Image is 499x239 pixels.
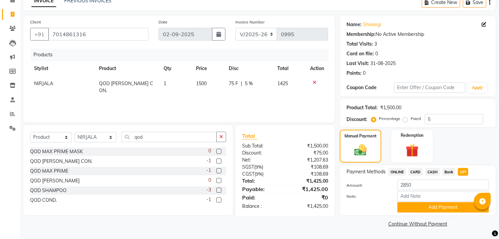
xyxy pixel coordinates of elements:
[285,193,333,201] div: ₹0
[242,171,255,177] span: CGST
[225,61,274,76] th: Disc
[196,80,207,86] span: 1500
[346,31,489,38] div: No Active Membership
[30,19,41,25] label: Client
[237,164,285,171] div: ( )
[375,50,378,57] div: 0
[30,148,83,155] div: QOD MAX PRIME MASK
[242,164,254,170] span: SGST
[397,202,489,213] button: Add Payment
[346,50,374,57] div: Card on file:
[346,104,378,111] div: Product Total:
[402,142,423,159] img: _gift.svg
[30,187,67,194] div: QOD SHAMPOO
[306,61,328,76] th: Action
[363,70,366,77] div: 0
[237,193,285,201] div: Paid:
[256,164,262,170] span: 9%
[370,60,396,67] div: 31-08-2025
[346,168,386,175] span: Payment Methods
[274,61,306,76] th: Total
[346,84,394,91] div: Coupon Code
[237,171,285,178] div: ( )
[388,168,406,176] span: ONLINE
[346,116,367,123] div: Discount:
[341,193,392,199] label: Note:
[160,61,192,76] th: Qty
[394,82,465,93] input: Enter Offer / Coupon Code
[341,182,392,188] label: Amount:
[30,61,95,76] th: Stylist
[192,61,225,76] th: Price
[346,70,362,77] div: Points:
[30,158,92,165] div: QOD [PERSON_NAME] CON.
[468,83,487,93] button: Apply
[30,197,57,204] div: QOD COND.
[242,132,258,139] span: Total
[31,49,333,61] div: Products
[442,168,456,176] span: Bank
[206,196,211,203] span: -1
[237,157,285,164] div: Net:
[278,80,288,86] span: 1425
[159,19,168,25] label: Date
[379,116,400,122] label: Percentage
[206,167,211,174] span: -1
[397,191,489,201] input: Add Note
[237,150,285,157] div: Discount:
[401,132,424,138] label: Redemption
[341,221,494,228] a: Continue Without Payment
[237,185,285,193] div: Payable:
[235,19,265,25] label: Invoice Number
[285,150,333,157] div: ₹75.00
[245,80,253,87] span: 5 %
[346,31,376,38] div: Membership:
[237,203,285,210] div: Balance :
[285,203,333,210] div: ₹1,425.00
[30,28,49,41] button: +91
[344,133,377,139] label: Manual Payment
[285,142,333,150] div: ₹1,500.00
[411,116,421,122] label: Fixed
[121,132,217,142] input: Search or Scan
[458,168,468,176] span: UPI
[95,61,160,76] th: Product
[425,168,440,176] span: CASH
[34,80,53,86] span: NIRJALA
[229,80,238,87] span: 75 F
[346,21,362,28] div: Name:
[346,60,369,67] div: Last Visit:
[374,41,377,48] div: 3
[99,80,153,94] span: QOD [PERSON_NAME] CON.
[380,104,401,111] div: ₹1,500.00
[408,168,423,176] span: CARD
[206,157,211,164] span: -1
[30,168,68,175] div: QOD MAX PRIME
[237,178,285,185] div: Total:
[208,147,211,155] span: 0
[351,143,371,157] img: _cash.svg
[30,177,80,184] div: QOD [PERSON_NAME]
[285,157,333,164] div: ₹1,207.63
[285,185,333,193] div: ₹1,425.00
[206,186,211,193] span: -3
[397,180,489,190] input: Amount
[241,80,242,87] span: |
[363,21,381,28] a: Shivangi
[285,164,333,171] div: ₹108.69
[285,171,333,178] div: ₹108.69
[164,80,166,86] span: 1
[237,142,285,150] div: Sub Total:
[346,41,373,48] div: Total Visits:
[285,178,333,185] div: ₹1,425.00
[48,28,148,41] input: Search by Name/Mobile/Email/Code
[256,171,262,177] span: 9%
[208,177,211,184] span: 0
